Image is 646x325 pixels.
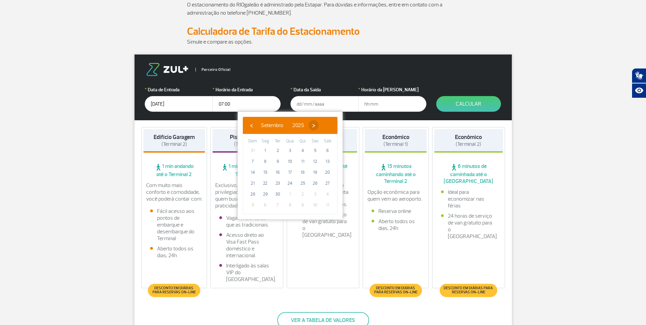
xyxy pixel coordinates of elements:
th: weekday [296,138,309,145]
span: 21 [247,178,258,189]
th: weekday [284,138,297,145]
p: O estacionamento do RIOgaleão é administrado pela Estapar. Para dúvidas e informações, entre em c... [187,1,459,17]
span: 7 [272,200,283,211]
span: 15 minutos caminhando até o Terminal 2 [365,163,427,185]
p: Opção econômica para quem vem ao aeroporto. [367,189,424,202]
span: 1 min andando até o Terminal 2 [143,163,205,178]
li: Fácil acesso aos pontos de embarque e desembarque do Terminal [150,208,199,242]
span: Desconto em diárias para reservas on-line [152,286,197,294]
li: Aberto todos os dias, 24h. [372,218,420,232]
span: 23 [272,178,283,189]
span: 9 [297,200,308,211]
span: 12 [310,156,320,167]
bs-datepicker-container: calendar [238,112,343,219]
h2: Calculadora de Tarifa do Estacionamento [187,25,459,38]
span: 10 [310,200,320,211]
input: hh:mm [358,96,426,112]
span: 2 [272,145,283,156]
img: logo-zul.png [145,63,190,76]
strong: Econômico [382,134,409,141]
th: weekday [271,138,284,145]
span: Parceiro Oficial [195,68,231,72]
strong: Econômico [455,134,482,141]
span: 5 [247,200,258,211]
label: Horário da Entrada [212,86,281,93]
button: Abrir recursos assistivos. [632,83,646,98]
li: Aberto todos os dias, 24h [150,245,199,259]
li: 24 horas de serviço de van gratuito para o [GEOGRAPHIC_DATA] [441,213,496,240]
span: 7 [247,156,258,167]
span: (Terminal 2) [161,141,187,148]
button: ‹ [246,120,256,130]
span: 2 [297,189,308,200]
span: 8 [285,200,296,211]
span: 28 [247,189,258,200]
span: 2025 [292,122,304,129]
span: 19 [310,167,320,178]
p: Com muito mais conforto e comodidade, você poderá contar com: [146,182,203,202]
span: 26 [310,178,320,189]
span: 5 [310,145,320,156]
strong: Piso Premium [230,134,264,141]
button: › [309,120,319,130]
label: Data da Saída [290,86,359,93]
button: 2025 [288,120,309,130]
span: 29 [260,189,271,200]
li: Ideal para economizar nas férias [441,189,496,209]
th: weekday [247,138,259,145]
span: (Terminal 2) [456,141,481,148]
li: Reserva online [372,208,420,215]
span: 27 [322,178,333,189]
span: Desconto em diárias para reservas on-line [373,286,418,294]
span: 25 [297,178,308,189]
span: 20 [322,167,333,178]
span: 6 [322,145,333,156]
li: Acesso direto ao Visa Fast Pass doméstico e internacional. [219,232,274,259]
span: 18 [297,167,308,178]
span: 8 [260,156,271,167]
p: Exclusivo, com localização privilegiada e ideal para quem busca conforto e praticidade. [215,182,279,209]
th: weekday [309,138,321,145]
span: 4 [297,145,308,156]
span: 15 [260,167,271,178]
button: Calcular [436,96,501,112]
th: weekday [321,138,334,145]
span: 30 [272,189,283,200]
span: 16 [272,167,283,178]
p: Simule e compare as opções. [187,38,459,46]
span: Setembro [261,122,283,129]
button: Abrir tradutor de língua de sinais. [632,68,646,83]
span: 13 [322,156,333,167]
span: 11 [297,156,308,167]
label: Data de Entrada [145,86,213,93]
span: 4 [322,189,333,200]
bs-datepicker-navigation-view: ​ ​ ​ [246,121,319,128]
strong: Edifício Garagem [154,134,195,141]
span: 10 [285,156,296,167]
span: 6 minutos de caminhada até o [GEOGRAPHIC_DATA] [434,163,503,185]
div: Plugin de acessibilidade da Hand Talk. [632,68,646,98]
li: 24 horas de serviço de van gratuito para o [GEOGRAPHIC_DATA] [296,211,351,238]
span: 24 [285,178,296,189]
span: (Terminal 1) [383,141,408,148]
span: 3 [285,145,296,156]
span: 31 [247,145,258,156]
span: 1 min andando até o Terminal 2 [212,163,281,178]
span: 1 [260,145,271,156]
input: hh:mm [212,96,281,112]
input: dd/mm/aaaa [290,96,359,112]
span: 17 [285,167,296,178]
span: 22 [260,178,271,189]
span: 6 [260,200,271,211]
span: 11 [322,200,333,211]
button: Setembro [256,120,288,130]
span: 1 [285,189,296,200]
li: Vagas maiores do que as tradicionais. [219,215,274,228]
input: dd/mm/aaaa [145,96,213,112]
th: weekday [259,138,272,145]
li: Interligado às salas VIP do [GEOGRAPHIC_DATA]. [219,262,274,283]
span: 14 [247,167,258,178]
span: (Terminal 2) [234,141,259,148]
